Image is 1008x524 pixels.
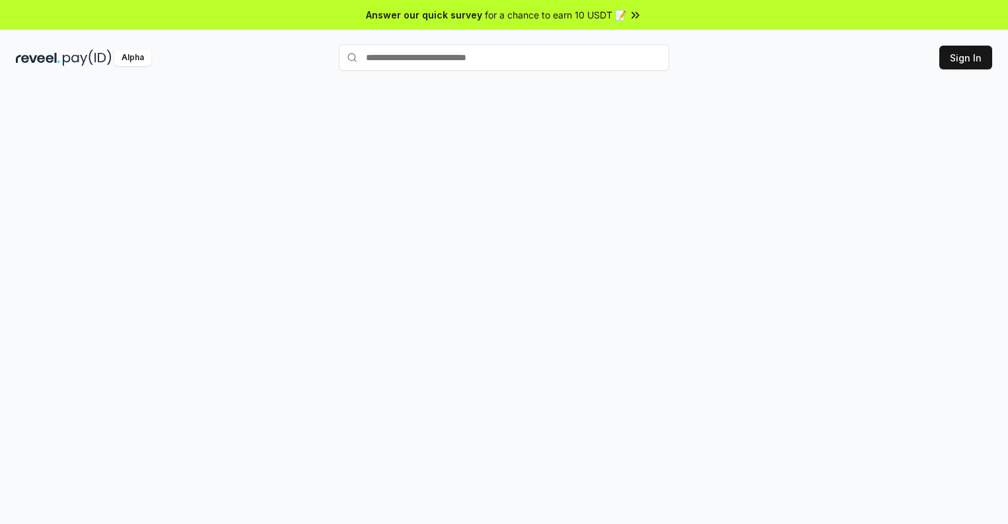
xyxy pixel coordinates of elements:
[485,8,626,22] span: for a chance to earn 10 USDT 📝
[366,8,482,22] span: Answer our quick survey
[114,50,151,66] div: Alpha
[63,50,112,66] img: pay_id
[939,46,992,69] button: Sign In
[16,50,60,66] img: reveel_dark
